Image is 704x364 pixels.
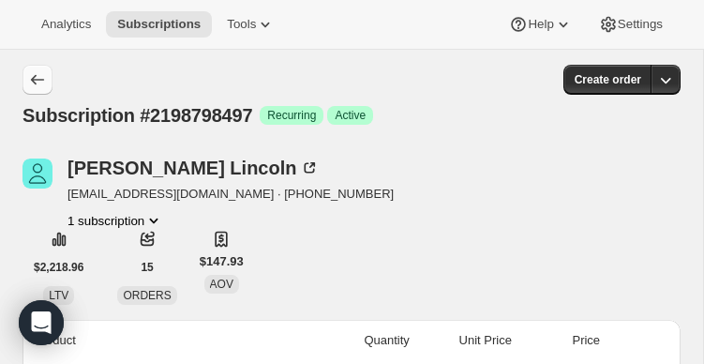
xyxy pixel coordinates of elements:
[588,11,674,38] button: Settings
[227,17,256,32] span: Tools
[200,252,244,271] span: $147.93
[22,159,52,189] span: Cindy Lincoln
[216,11,286,38] button: Tools
[67,211,163,230] button: Product actions
[415,320,517,361] th: Unit Price
[22,320,288,361] th: Product
[34,260,83,275] span: $2,218.96
[123,289,171,302] span: ORDERS
[22,105,252,126] span: Subscription #2198798497
[618,17,663,32] span: Settings
[129,252,164,282] button: 15
[288,320,415,361] th: Quantity
[67,159,319,177] div: [PERSON_NAME] Lincoln
[141,260,153,275] span: 15
[267,108,316,123] span: Recurring
[335,108,366,123] span: Active
[563,65,652,95] button: Create order
[41,17,91,32] span: Analytics
[575,72,641,87] span: Create order
[30,11,102,38] button: Analytics
[528,17,553,32] span: Help
[19,300,64,345] div: Open Intercom Messenger
[22,65,52,95] button: Subscriptions
[498,11,583,38] button: Help
[67,185,394,204] span: [EMAIL_ADDRESS][DOMAIN_NAME] · [PHONE_NUMBER]
[49,289,68,302] span: LTV
[22,252,95,282] button: $2,218.96
[117,17,201,32] span: Subscriptions
[517,320,606,361] th: Price
[106,11,212,38] button: Subscriptions
[210,278,233,291] span: AOV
